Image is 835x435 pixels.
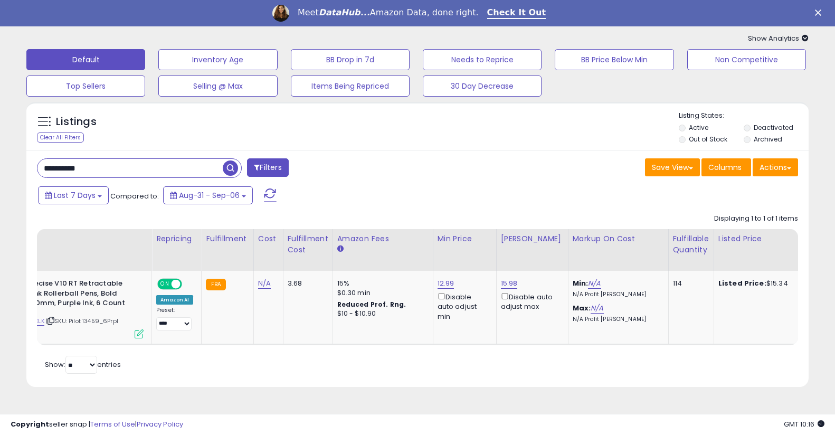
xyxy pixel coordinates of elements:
div: Preset: [156,307,193,330]
button: Last 7 Days [38,186,109,204]
button: Items Being Repriced [291,75,410,97]
button: Top Sellers [26,75,145,97]
a: Check It Out [487,7,546,19]
b: Max: [573,303,591,313]
div: Markup on Cost [573,233,664,244]
label: Active [689,123,708,132]
span: | SKU: Pilot 13459_6Prpl [46,317,118,325]
div: seller snap | | [11,420,183,430]
div: Fulfillable Quantity [673,233,709,256]
button: BB Drop in 7d [291,49,410,70]
div: Displaying 1 to 1 of 1 items [714,214,798,224]
div: 15% [337,279,425,288]
div: Close [815,10,825,16]
span: Compared to: [110,191,159,201]
div: $15.34 [718,279,806,288]
button: Columns [701,158,751,176]
button: Non Competitive [687,49,806,70]
div: Fulfillment [206,233,249,244]
span: 2025-09-14 10:16 GMT [784,419,824,429]
b: Reduced Prof. Rng. [337,300,406,309]
a: N/A [258,278,271,289]
p: N/A Profit [PERSON_NAME] [573,316,660,323]
span: ON [158,280,172,289]
small: Amazon Fees. [337,244,344,254]
a: Privacy Policy [137,419,183,429]
div: Disable auto adjust max [501,291,560,311]
b: Pilot Precise V10 RT Retractable Liquid Ink Rollerball Pens, Bold Point, 1.0mm, Purple Ink, 6 Count [9,279,137,311]
div: 3.68 [288,279,325,288]
button: Inventory Age [158,49,277,70]
h5: Listings [56,115,97,129]
span: Aug-31 - Sep-06 [179,190,240,201]
button: Selling @ Max [158,75,277,97]
span: OFF [181,280,197,289]
div: Amazon AI [156,295,193,305]
a: N/A [588,278,601,289]
div: [PERSON_NAME] [501,233,564,244]
div: Min Price [438,233,492,244]
div: Fulfillment Cost [288,233,328,256]
strong: Copyright [11,419,49,429]
div: $10 - $10.90 [337,309,425,318]
span: Columns [708,162,742,173]
div: Repricing [156,233,197,244]
button: Filters [247,158,288,177]
button: Needs to Reprice [423,49,542,70]
i: DataHub... [319,7,370,17]
label: Out of Stock [689,135,727,144]
div: Cost [258,233,279,244]
p: N/A Profit [PERSON_NAME] [573,291,660,298]
div: 114 [673,279,706,288]
label: Archived [754,135,782,144]
button: Default [26,49,145,70]
div: Listed Price [718,233,810,244]
div: Meet Amazon Data, done right. [298,7,479,18]
button: Actions [753,158,798,176]
label: Deactivated [754,123,793,132]
button: 30 Day Decrease [423,75,542,97]
th: The percentage added to the cost of goods (COGS) that forms the calculator for Min & Max prices. [568,229,668,271]
span: Last 7 Days [54,190,96,201]
div: Amazon Fees [337,233,429,244]
span: Show Analytics [748,33,809,43]
div: Disable auto adjust min [438,291,488,321]
button: Aug-31 - Sep-06 [163,186,253,204]
b: Listed Price: [718,278,766,288]
div: Clear All Filters [37,133,84,143]
p: Listing States: [679,111,809,121]
small: FBA [206,279,225,290]
div: $0.30 min [337,288,425,298]
a: 12.99 [438,278,454,289]
button: BB Price Below Min [555,49,673,70]
a: 15.98 [501,278,518,289]
span: Show: entries [45,360,121,370]
a: Terms of Use [90,419,135,429]
b: Min: [573,278,589,288]
a: N/A [591,303,603,314]
button: Save View [645,158,700,176]
img: Profile image for Georgie [272,5,289,22]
